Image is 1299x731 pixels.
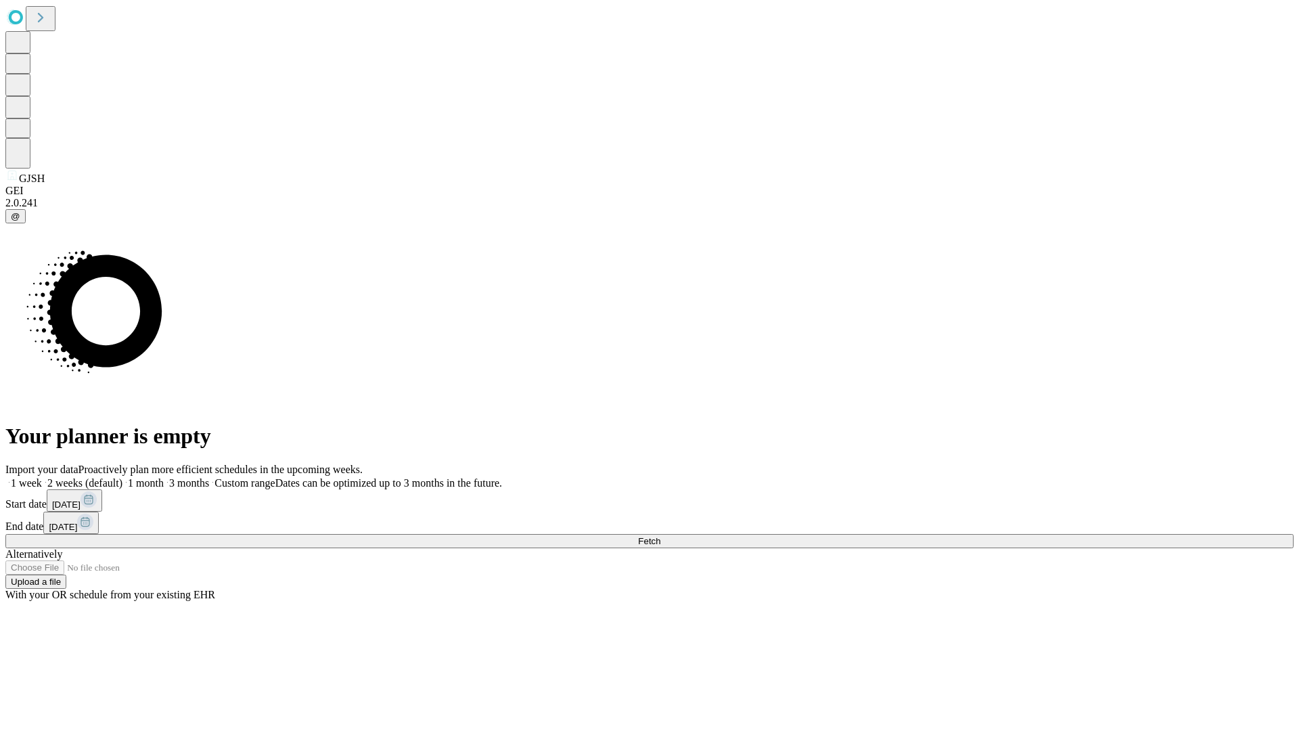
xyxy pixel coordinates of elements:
span: @ [11,211,20,221]
span: 1 month [128,477,164,489]
span: 3 months [169,477,209,489]
span: [DATE] [52,500,81,510]
span: Alternatively [5,548,62,560]
div: GEI [5,185,1294,197]
div: 2.0.241 [5,197,1294,209]
span: Fetch [638,536,660,546]
span: Import your data [5,464,78,475]
span: Custom range [214,477,275,489]
button: [DATE] [43,512,99,534]
span: 2 weeks (default) [47,477,122,489]
button: @ [5,209,26,223]
div: End date [5,512,1294,534]
button: [DATE] [47,489,102,512]
span: Dates can be optimized up to 3 months in the future. [275,477,502,489]
span: [DATE] [49,522,77,532]
span: Proactively plan more efficient schedules in the upcoming weeks. [78,464,363,475]
h1: Your planner is empty [5,424,1294,449]
button: Fetch [5,534,1294,548]
span: GJSH [19,173,45,184]
button: Upload a file [5,575,66,589]
div: Start date [5,489,1294,512]
span: With your OR schedule from your existing EHR [5,589,215,600]
span: 1 week [11,477,42,489]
